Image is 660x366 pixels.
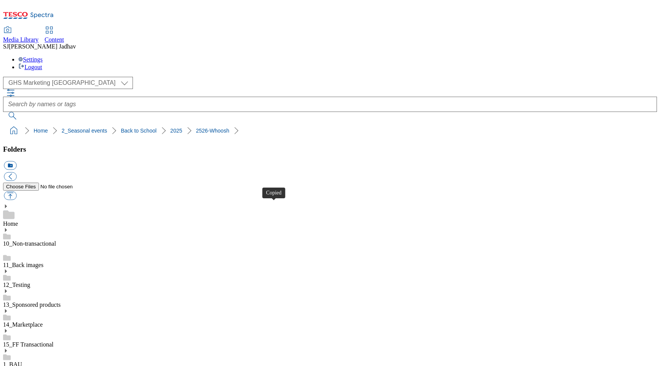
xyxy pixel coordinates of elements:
a: Settings [18,56,43,63]
a: 11_Back images [3,262,44,268]
h3: Folders [3,145,657,154]
a: home [8,125,20,137]
a: 2025 [170,128,182,134]
a: Media Library [3,27,39,43]
span: Content [45,36,64,43]
a: 14_Marketplace [3,321,43,328]
a: 13_Sponsored products [3,301,61,308]
span: SJ [3,43,9,50]
a: 15_FF Transactional [3,341,53,348]
a: Home [3,220,18,227]
span: Media Library [3,36,39,43]
a: Content [45,27,64,43]
a: Home [34,128,48,134]
nav: breadcrumb [3,123,657,138]
input: Search by names or tags [3,97,657,112]
span: [PERSON_NAME] Jadhav [9,43,76,50]
a: 2526-Whoosh [196,128,229,134]
a: Back to School [121,128,156,134]
a: 10_Non-transactional [3,240,56,247]
a: 12_Testing [3,282,30,288]
a: Logout [18,64,42,70]
a: 2_Seasonal events [61,128,107,134]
